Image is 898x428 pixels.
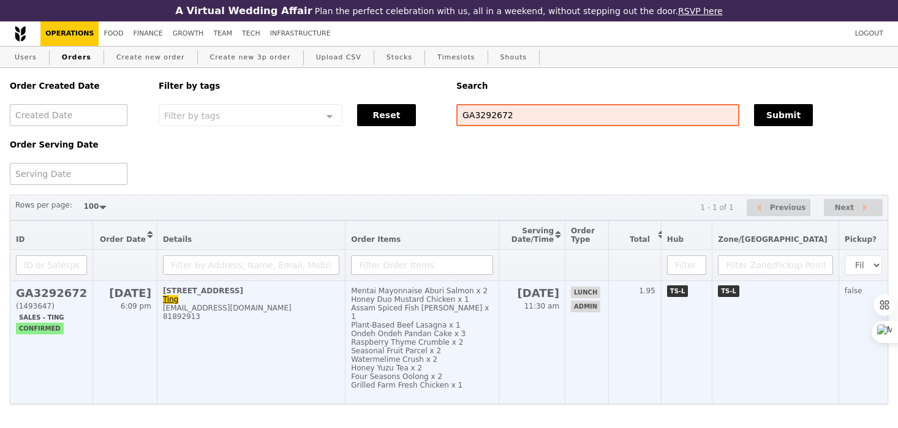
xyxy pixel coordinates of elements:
[164,110,220,121] span: Filter by tags
[718,255,833,275] input: Filter Zone/Pickup Point
[57,47,96,69] a: Orders
[16,287,87,299] h2: GA3292672
[159,81,442,91] h5: Filter by tags
[667,235,684,244] span: Hub
[10,81,144,91] h5: Order Created Date
[351,304,493,321] div: Assam Spiced Fish [PERSON_NAME] x 1
[163,295,179,304] a: Ting
[845,287,862,295] span: false
[456,81,888,91] h5: Search
[10,163,127,185] input: Serving Date
[351,255,493,275] input: Filter Order Items
[208,21,237,46] a: Team
[163,235,192,244] span: Details
[15,26,26,42] img: Grain logo
[718,235,828,244] span: Zone/[GEOGRAPHIC_DATA]
[163,312,339,321] div: 81892913
[351,295,493,304] div: Honey Duo Mustard Chicken x 1
[571,287,600,298] span: lunch
[40,21,99,46] a: Operations
[754,104,813,126] button: Submit
[351,347,493,355] div: Seasonal Fruit Parcel x 2
[432,47,480,69] a: Timeslots
[121,302,151,310] span: 6:09 pm
[99,21,128,46] a: Food
[700,203,733,212] div: 1 - 1 of 1
[357,104,416,126] button: Reset
[718,285,739,297] span: TS-L
[10,47,42,69] a: Users
[667,255,706,275] input: Filter Hub
[10,104,127,126] input: Created Date
[678,6,723,16] a: RSVP here
[351,321,493,329] div: Plant-Based Beef Lasagna x 1
[16,235,25,244] span: ID
[163,287,339,295] div: [STREET_ADDRESS]
[16,255,87,275] input: ID or Salesperson name
[265,21,336,46] a: Infrastructure
[845,235,877,244] span: Pickup?
[16,323,64,334] span: confirmed
[351,338,493,347] div: Raspberry Thyme Crumble x 2
[163,304,339,312] div: [EMAIL_ADDRESS][DOMAIN_NAME]
[639,287,655,295] span: 1.95
[311,47,366,69] a: Upload CSV
[16,302,87,310] div: (1493647)
[747,199,810,217] button: Previous
[129,21,168,46] a: Finance
[111,47,190,69] a: Create new order
[237,21,265,46] a: Tech
[824,199,883,217] button: Next
[571,301,600,312] span: admin
[149,5,748,17] div: Plan the perfect celebration with us, all in a weekend, without stepping out the door.
[505,287,559,299] h2: [DATE]
[524,302,559,310] span: 11:30 am
[770,200,806,215] span: Previous
[99,287,151,299] h2: [DATE]
[351,381,493,389] div: Grilled Farm Fresh Chicken x 1
[496,47,532,69] a: Shouts
[175,5,312,17] h3: A Virtual Wedding Affair
[351,287,493,295] div: Mentai Mayonnaise Aburi Salmon x 2
[351,329,493,338] div: Ondeh Ondeh Pandan Cake x 3
[834,200,854,215] span: Next
[15,199,72,211] label: Rows per page:
[382,47,417,69] a: Stocks
[205,47,296,69] a: Create new 3p order
[10,140,144,149] h5: Order Serving Date
[850,21,888,46] a: Logout
[667,285,689,297] span: TS-L
[16,312,67,323] span: Sales - Ting
[456,104,739,126] input: Search any field
[163,255,339,275] input: Filter by Address, Name, Email, Mobile
[351,364,493,372] div: Honey Yuzu Tea x 2
[168,21,209,46] a: Growth
[571,227,595,244] span: Order Type
[351,235,401,244] span: Order Items
[351,372,493,381] div: Four Seasons Oolong x 2
[351,355,493,364] div: Watermelime Crush x 2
